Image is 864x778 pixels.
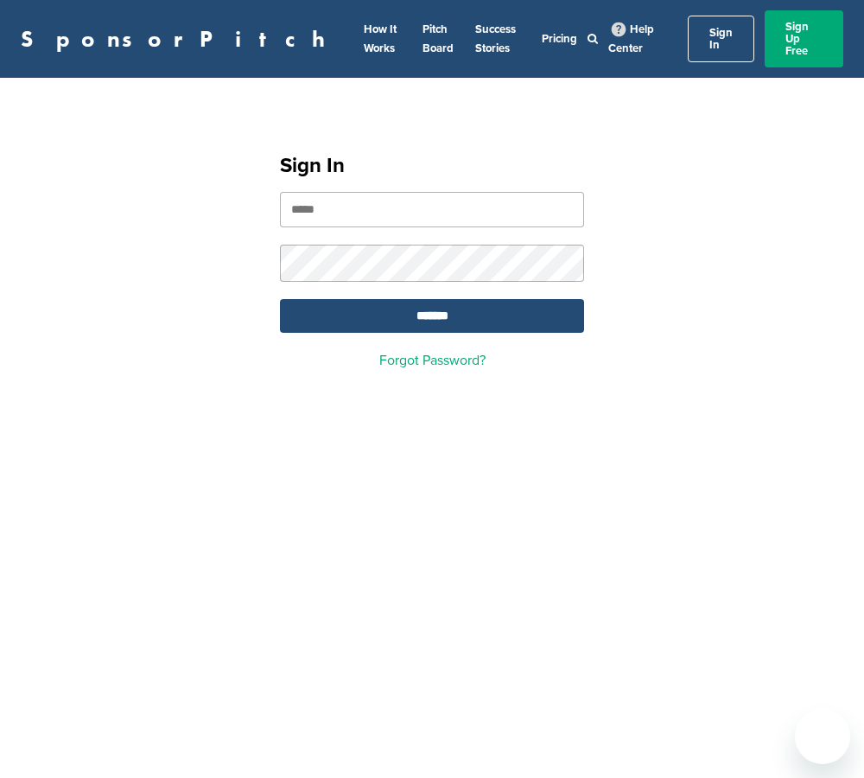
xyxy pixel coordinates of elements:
a: Sign In [688,16,754,62]
a: Forgot Password? [379,352,486,369]
a: SponsorPitch [21,28,336,50]
a: Pitch Board [422,22,454,55]
iframe: Button to launch messaging window [795,709,850,764]
h1: Sign In [280,150,584,182]
a: Pricing [542,32,577,46]
a: Help Center [608,19,654,59]
a: Success Stories [475,22,516,55]
a: Sign Up Free [765,10,843,67]
a: How It Works [364,22,397,55]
